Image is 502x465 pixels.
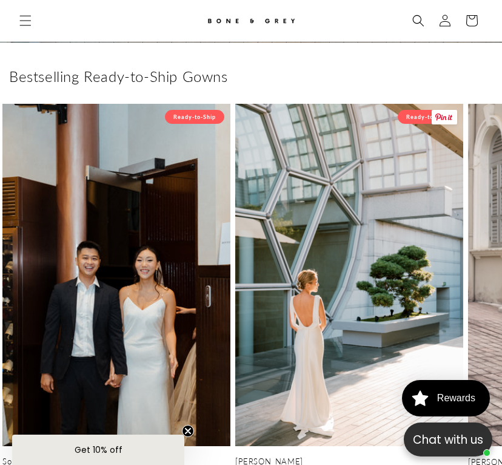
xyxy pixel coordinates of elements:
summary: Search [405,7,432,34]
a: Bone and Grey Bridal [186,6,316,35]
button: Close teaser [182,425,194,437]
button: Open chatbox [404,423,492,457]
h2: Bestselling Ready-to-Ship Gowns [9,67,493,86]
p: Chat with us [404,431,492,449]
span: Get 10% off [75,444,122,456]
div: Rewards [437,393,475,404]
summary: Menu [12,7,39,34]
img: Bone and Grey Bridal [206,11,296,31]
div: Get 10% offClose teaser [12,435,184,465]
